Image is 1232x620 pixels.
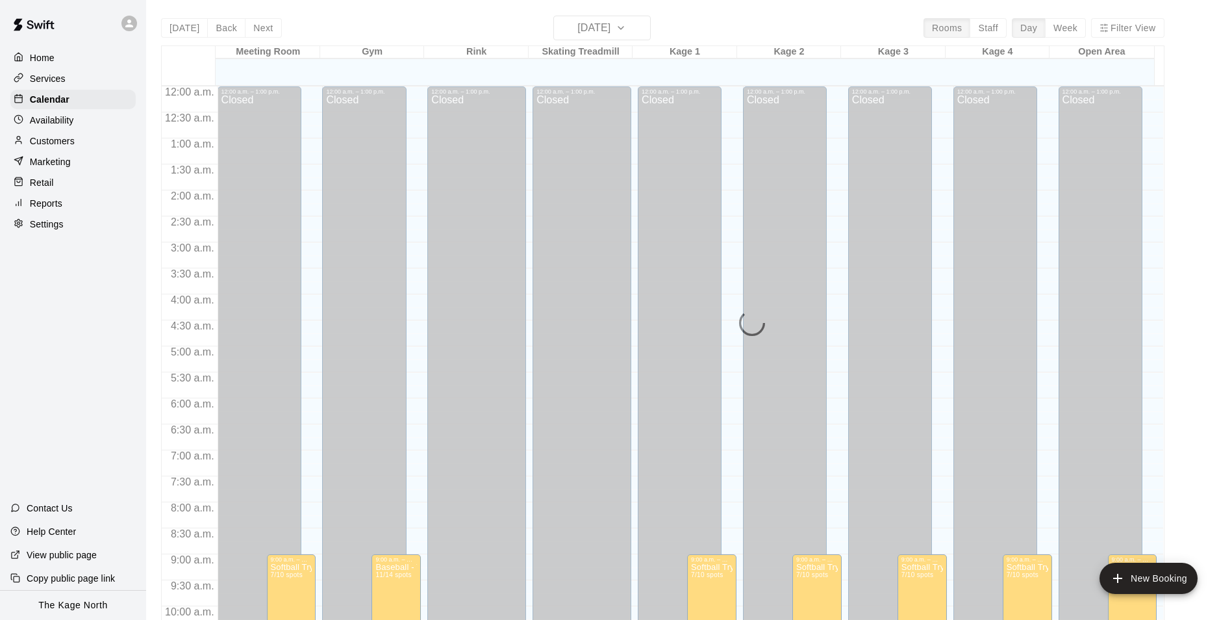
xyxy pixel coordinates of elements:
span: 4:30 a.m. [168,320,218,331]
span: 6:00 a.m. [168,398,218,409]
div: Kage 2 [737,46,841,58]
p: Services [30,72,66,85]
div: 12:00 a.m. – 1:00 p.m. [642,88,718,95]
span: 12:00 a.m. [162,86,218,97]
div: 12:00 a.m. – 1:00 p.m. [326,88,402,95]
p: Help Center [27,525,76,538]
a: Marketing [10,152,136,172]
span: 3:30 a.m. [168,268,218,279]
p: View public page [27,549,97,562]
span: 7:00 a.m. [168,450,218,461]
a: Calendar [10,90,136,109]
span: 7/10 spots filled [1007,571,1038,578]
a: Reports [10,194,136,213]
div: Kage 1 [633,46,736,58]
span: 8:00 a.m. [168,502,218,513]
div: 9:00 a.m. – 3:00 p.m. [1112,556,1153,563]
p: The Kage North [38,599,108,612]
p: Availability [30,114,74,127]
span: 1:30 a.m. [168,164,218,175]
button: add [1100,563,1198,594]
div: 12:00 a.m. – 1:00 p.m. [536,88,627,95]
div: 12:00 a.m. – 1:00 p.m. [957,88,1033,95]
p: Calendar [30,93,69,106]
span: 2:30 a.m. [168,216,218,227]
span: 12:30 a.m. [162,112,218,123]
div: Skating Treadmill [529,46,633,58]
span: 7/10 spots filled [796,571,828,578]
div: 12:00 a.m. – 1:00 p.m. [852,88,928,95]
a: Home [10,48,136,68]
div: Open Area [1050,46,1153,58]
span: 7/10 spots filled [271,571,303,578]
div: 12:00 a.m. – 1:00 p.m. [431,88,522,95]
div: 9:00 a.m. – 3:00 p.m. [901,556,943,563]
div: 9:00 a.m. – 3:00 p.m. [796,556,838,563]
div: 9:00 a.m. – 3:00 p.m. [375,556,417,563]
a: Retail [10,173,136,192]
div: Kage 4 [946,46,1050,58]
span: 7/10 spots filled [691,571,723,578]
div: 9:00 a.m. – 3:00 p.m. [691,556,733,563]
a: Customers [10,131,136,151]
p: Marketing [30,155,71,168]
div: 12:00 a.m. – 1:00 p.m. [1062,88,1138,95]
p: Home [30,51,55,64]
span: 1:00 a.m. [168,138,218,149]
p: Retail [30,176,54,189]
span: 9:30 a.m. [168,580,218,591]
div: Rink [424,46,528,58]
a: Settings [10,214,136,234]
a: Availability [10,110,136,130]
a: Services [10,69,136,88]
div: Kage 3 [841,46,945,58]
div: 12:00 a.m. – 1:00 p.m. [747,88,823,95]
span: 7:30 a.m. [168,476,218,487]
span: 2:00 a.m. [168,190,218,201]
span: 5:30 a.m. [168,372,218,383]
div: Meeting Room [216,46,320,58]
p: Copy public page link [27,572,115,585]
span: 10:00 a.m. [162,606,218,617]
span: 9:00 a.m. [168,554,218,565]
span: 3:00 a.m. [168,242,218,253]
p: Customers [30,135,75,148]
div: 9:00 a.m. – 3:00 p.m. [1007,556,1048,563]
span: 6:30 a.m. [168,424,218,435]
p: Contact Us [27,502,73,515]
span: 8:30 a.m. [168,528,218,539]
div: Gym [320,46,424,58]
span: 11/14 spots filled [375,571,411,578]
span: 4:00 a.m. [168,294,218,305]
p: Settings [30,218,64,231]
span: 5:00 a.m. [168,346,218,357]
div: 9:00 a.m. – 3:00 p.m. [271,556,312,563]
span: 7/10 spots filled [901,571,933,578]
div: 12:00 a.m. – 1:00 p.m. [221,88,297,95]
p: Reports [30,197,62,210]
